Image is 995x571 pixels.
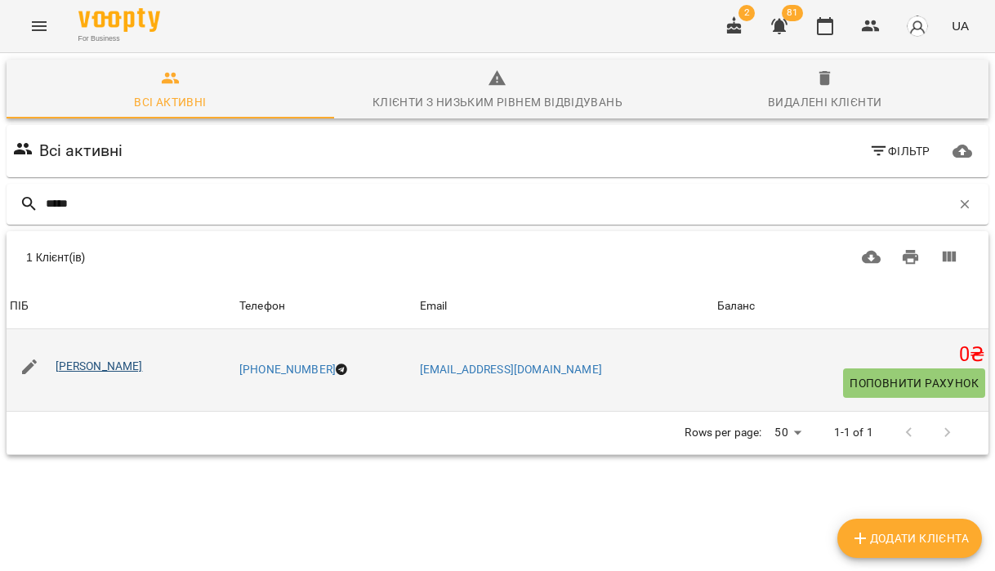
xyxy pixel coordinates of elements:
div: Sort [239,297,285,316]
div: 1 Клієнт(ів) [26,249,469,265]
p: Rows per page: [685,425,761,441]
span: Баланс [717,297,985,316]
h5: 0 ₴ [717,342,985,368]
div: ПІБ [10,297,29,316]
div: Sort [420,297,448,316]
span: Фільтр [869,141,930,161]
img: avatar_s.png [906,15,929,38]
button: Поповнити рахунок [843,368,985,398]
span: For Business [78,33,160,44]
button: Фільтр [863,136,937,166]
button: Menu [20,7,59,46]
span: 2 [738,5,755,21]
span: Телефон [239,297,413,316]
span: ПІБ [10,297,233,316]
div: Баланс [717,297,756,316]
div: 50 [768,421,807,444]
button: Додати клієнта [837,519,982,558]
a: [EMAIL_ADDRESS][DOMAIN_NAME] [420,363,602,376]
a: [PERSON_NAME] [56,359,143,372]
div: Телефон [239,297,285,316]
span: Email [420,297,711,316]
img: Voopty Logo [78,8,160,32]
div: Видалені клієнти [768,92,881,112]
span: 81 [782,5,803,21]
div: Всі активні [134,92,206,112]
h6: Всі активні [39,138,123,163]
div: Table Toolbar [7,231,988,283]
button: Вигляд колонок [930,238,969,277]
button: Завантажити CSV [852,238,891,277]
button: UA [945,11,975,41]
a: [PHONE_NUMBER] [239,363,336,376]
p: 1-1 of 1 [834,425,873,441]
button: Друк [891,238,930,277]
div: Email [420,297,448,316]
div: Клієнти з низьким рівнем відвідувань [373,92,622,112]
span: Додати клієнта [850,529,969,548]
div: Sort [717,297,756,316]
div: Sort [10,297,29,316]
span: Поповнити рахунок [850,373,979,393]
span: UA [952,17,969,34]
